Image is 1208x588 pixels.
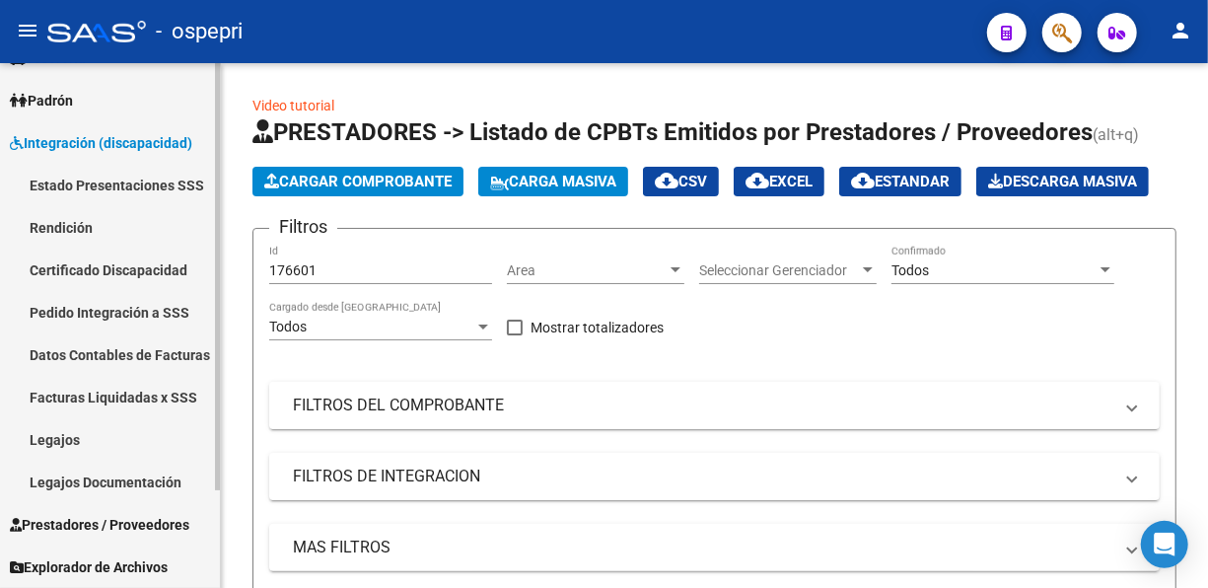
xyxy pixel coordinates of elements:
button: Carga Masiva [478,167,628,196]
span: - ospepri [156,10,243,53]
span: Explorador de Archivos [10,556,168,578]
span: Prestadores / Proveedores [10,514,189,536]
span: Cargar Comprobante [264,173,452,190]
mat-panel-title: MAS FILTROS [293,537,1112,558]
mat-icon: cloud_download [655,169,678,192]
app-download-masive: Descarga masiva de comprobantes (adjuntos) [976,167,1149,196]
span: EXCEL [746,173,813,190]
button: Descarga Masiva [976,167,1149,196]
mat-panel-title: FILTROS DE INTEGRACION [293,466,1112,487]
span: Todos [269,319,307,334]
span: (alt+q) [1093,125,1139,144]
mat-icon: person [1169,19,1192,42]
a: Video tutorial [252,98,334,113]
button: Estandar [839,167,961,196]
span: CSV [655,173,707,190]
span: Estandar [851,173,950,190]
span: Seleccionar Gerenciador [699,262,859,279]
span: Padrón [10,90,73,111]
h3: Filtros [269,213,337,241]
mat-expansion-panel-header: FILTROS DEL COMPROBANTE [269,382,1160,429]
div: Open Intercom Messenger [1141,521,1188,568]
mat-expansion-panel-header: FILTROS DE INTEGRACION [269,453,1160,500]
mat-icon: cloud_download [746,169,769,192]
mat-icon: cloud_download [851,169,875,192]
span: Mostrar totalizadores [531,316,664,339]
mat-panel-title: FILTROS DEL COMPROBANTE [293,395,1112,416]
button: EXCEL [734,167,824,196]
mat-icon: menu [16,19,39,42]
mat-expansion-panel-header: MAS FILTROS [269,524,1160,571]
span: Carga Masiva [490,173,616,190]
button: Cargar Comprobante [252,167,463,196]
span: Integración (discapacidad) [10,132,192,154]
span: Todos [891,262,929,278]
span: Descarga Masiva [988,173,1137,190]
span: PRESTADORES -> Listado de CPBTs Emitidos por Prestadores / Proveedores [252,118,1093,146]
span: Area [507,262,667,279]
button: CSV [643,167,719,196]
